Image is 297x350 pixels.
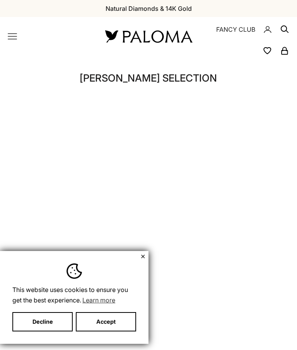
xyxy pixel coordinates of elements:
img: Cookie banner [67,263,82,279]
a: FANCY CLUB [216,24,255,34]
button: Decline [12,312,73,331]
nav: Secondary navigation [210,17,289,55]
p: Natural Diamonds & 14K Gold [106,3,192,14]
span: This website uses cookies to ensure you get the best experience. [12,285,136,306]
button: Accept [76,312,136,331]
button: Close [140,254,145,259]
nav: Primary navigation [8,32,87,41]
h1: [PERSON_NAME] Selection [22,71,275,86]
a: Learn more [81,294,116,306]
